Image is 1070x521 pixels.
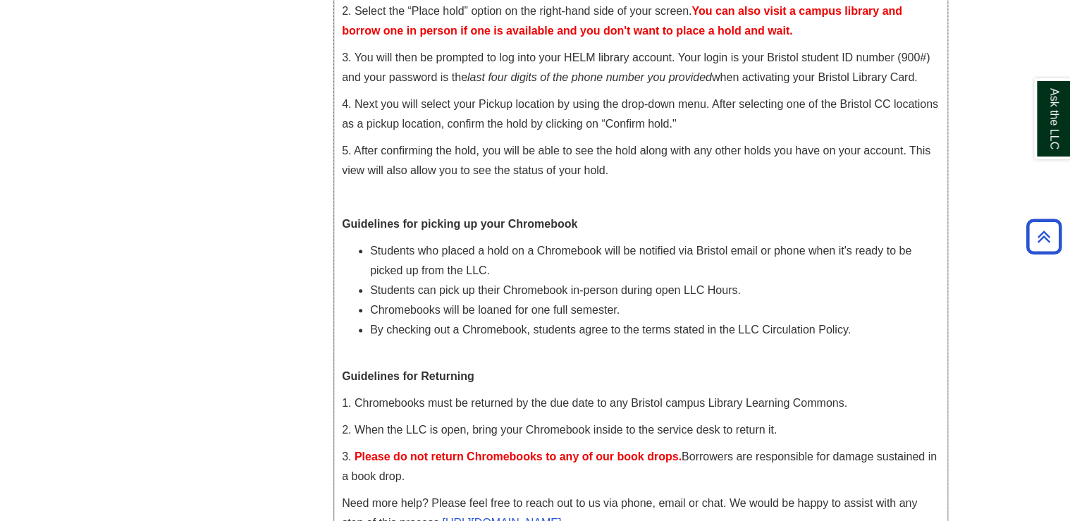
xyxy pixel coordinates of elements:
[342,424,777,436] span: 2. When the LLC is open, bring your Chromebook inside to the service desk to return it.
[342,370,474,382] span: Guidelines for Returning
[342,145,930,176] span: 5. After confirming the hold, you will be able to see the hold along with any other holds you hav...
[342,98,938,130] span: 4. Next you will select your Pickup location by using the drop-down menu. After selecting one of ...
[342,397,847,409] span: 1. Chromebooks must be returned by the due date to any Bristol campus Library Learning Commons.
[342,51,930,83] span: 3. You will then be prompted to log into your HELM library account. Your login is your Bristol st...
[342,450,937,482] span: 3. Borrowers are responsible for damage sustained in a book drop.
[370,324,851,336] span: By checking out a Chromebook, students agree to the terms stated in the LLC Circulation Policy.
[342,218,577,230] span: Guidelines for picking up your Chromebook
[1021,227,1066,246] a: Back to Top
[370,304,620,316] span: Chromebooks will be loaned for one full semester.
[370,245,911,276] span: Students who placed a hold on a Chromebook will be notified via Bristol email or phone when it's ...
[342,5,902,37] span: You can also visit a campus library and borrow one in person if one is available and you don't wa...
[467,71,712,83] em: last four digits of the phone number you provided
[370,284,741,296] span: Students can pick up their Chromebook in-person during open LLC Hours.
[355,450,682,462] strong: Please do not return Chromebooks to any of our book drops.
[342,5,902,37] span: 2. Select the “Place hold” option on the right-hand side of your screen.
